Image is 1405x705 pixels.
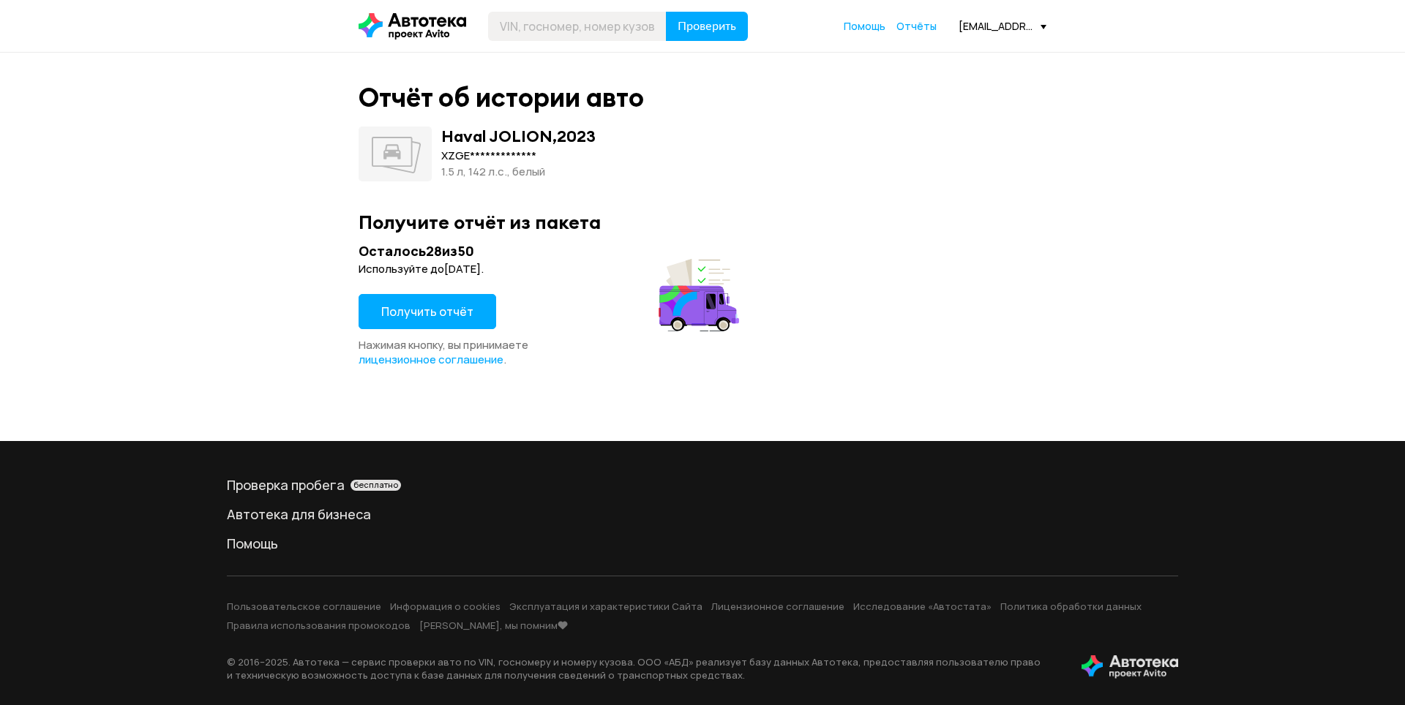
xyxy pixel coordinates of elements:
a: Политика обработки данных [1000,600,1142,613]
img: tWS6KzJlK1XUpy65r7uaHVIs4JI6Dha8Nraz9T2hA03BhoCc4MtbvZCxBLwJIh+mQSIAkLBJpqMoKVdP8sONaFJLCz6I0+pu7... [1082,655,1178,679]
a: Помощь [844,19,885,34]
a: Исследование «Автостата» [853,600,992,613]
div: Проверка пробега [227,476,1178,494]
a: Пользовательское соглашение [227,600,381,613]
a: Помощь [227,535,1178,552]
span: Помощь [844,19,885,33]
span: лицензионное соглашение [359,352,503,367]
a: лицензионное соглашение [359,352,503,367]
button: Проверить [666,12,748,41]
a: Лицензионное соглашение [711,600,844,613]
p: © 2016– 2025 . Автотека — сервис проверки авто по VIN, госномеру и номеру кузова. ООО «АБД» реали... [227,655,1058,682]
span: Нажимая кнопку, вы принимаете . [359,337,528,367]
div: Осталось 28 из 50 [359,242,743,260]
input: VIN, госномер, номер кузова [488,12,667,41]
div: [EMAIL_ADDRESS][DOMAIN_NAME] [959,19,1046,33]
span: Отчёты [896,19,937,33]
div: Используйте до [DATE] . [359,262,743,276]
a: Автотека для бизнеса [227,505,1178,523]
div: Отчёт об истории авто [359,82,644,113]
a: Правила использования промокодов [227,619,411,632]
a: Проверка пробегабесплатно [227,476,1178,494]
a: Эксплуатация и характеристики Сайта [509,600,702,613]
div: 1.5 л, 142 л.c., белый [441,164,596,180]
a: Отчёты [896,19,937,34]
button: Получить отчёт [359,294,496,329]
div: Haval JOLION , 2023 [441,127,596,146]
a: Информация о cookies [390,600,501,613]
a: [PERSON_NAME], мы помним [419,619,568,632]
div: Получите отчёт из пакета [359,211,1046,233]
span: Получить отчёт [381,304,473,320]
span: бесплатно [353,480,398,490]
span: Проверить [678,20,736,32]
